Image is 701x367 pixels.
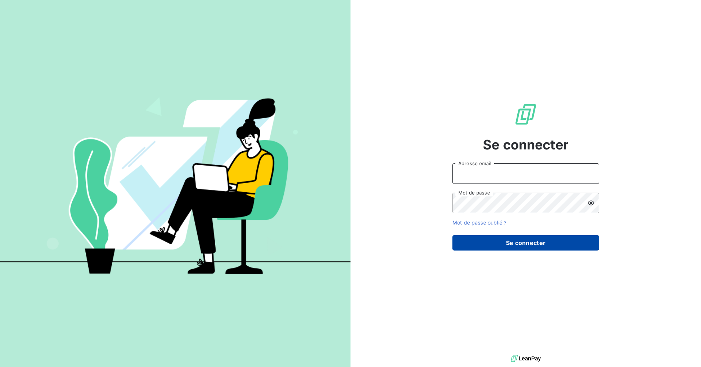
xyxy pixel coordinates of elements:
a: Mot de passe oublié ? [452,219,506,226]
img: Logo LeanPay [514,103,537,126]
button: Se connecter [452,235,599,251]
img: logo [511,353,541,364]
span: Se connecter [483,135,569,155]
input: placeholder [452,163,599,184]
